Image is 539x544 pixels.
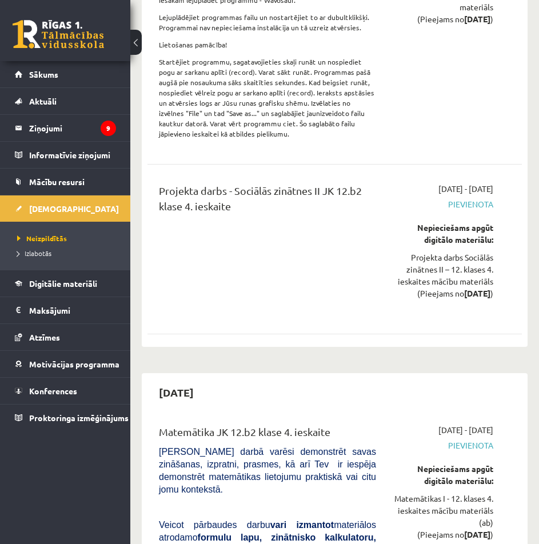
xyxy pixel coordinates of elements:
[101,121,116,136] i: 9
[393,251,493,299] div: Projekta darbs Sociālās zinātnes II – 12. klases 4. ieskaites mācību materiāls (Pieejams no )
[29,203,119,214] span: [DEMOGRAPHIC_DATA]
[15,297,116,323] a: Maksājumi
[29,359,119,369] span: Motivācijas programma
[393,222,493,246] div: Nepieciešams apgūt digitālo materiālu:
[15,169,116,195] a: Mācību resursi
[29,278,97,289] span: Digitālie materiāli
[393,493,493,541] div: Matemātikas I - 12. klases 4. ieskaites mācību materiāls (ab) (Pieejams no )
[159,39,376,50] p: Lietošanas pamācība!
[15,142,116,168] a: Informatīvie ziņojumi
[13,20,104,49] a: Rīgas 1. Tālmācības vidusskola
[393,439,493,451] span: Pievienota
[29,386,77,396] span: Konferences
[15,115,116,141] a: Ziņojumi9
[15,405,116,431] a: Proktoringa izmēģinājums
[159,447,376,494] span: [PERSON_NAME] darbā varēsi demonstrēt savas zināšanas, izpratni, prasmes, kā arī Tev ir iespēja d...
[464,14,490,24] strong: [DATE]
[464,529,490,539] strong: [DATE]
[438,424,493,436] span: [DATE] - [DATE]
[464,288,490,298] strong: [DATE]
[29,297,116,323] legend: Maksājumi
[29,96,57,106] span: Aktuāli
[15,88,116,114] a: Aktuāli
[15,378,116,404] a: Konferences
[147,379,205,406] h2: [DATE]
[17,233,119,243] a: Neizpildītās
[29,332,60,342] span: Atzīmes
[29,69,58,79] span: Sākums
[15,195,116,222] a: [DEMOGRAPHIC_DATA]
[159,183,376,219] div: Projekta darbs - Sociālās zinātnes II JK 12.b2 klase 4. ieskaite
[159,57,376,139] p: Startējiet programmu, sagatavojieties skaļi runāt un nospiediet pogu ar sarkanu aplīti (record). ...
[15,351,116,377] a: Motivācijas programma
[393,198,493,210] span: Pievienota
[438,183,493,195] span: [DATE] - [DATE]
[17,234,67,243] span: Neizpildītās
[29,142,116,168] legend: Informatīvie ziņojumi
[17,248,119,258] a: Izlabotās
[159,12,376,33] p: Lejuplādējiet programmas failu un nostartējiet to ar dubultklikšķi. Programmai nav nepieciešama i...
[270,520,334,530] b: vari izmantot
[159,424,376,445] div: Matemātika JK 12.b2 klase 4. ieskaite
[29,115,116,141] legend: Ziņojumi
[29,413,129,423] span: Proktoringa izmēģinājums
[29,177,85,187] span: Mācību resursi
[15,61,116,87] a: Sākums
[15,270,116,297] a: Digitālie materiāli
[15,324,116,350] a: Atzīmes
[393,463,493,487] div: Nepieciešams apgūt digitālo materiālu:
[17,249,51,258] span: Izlabotās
